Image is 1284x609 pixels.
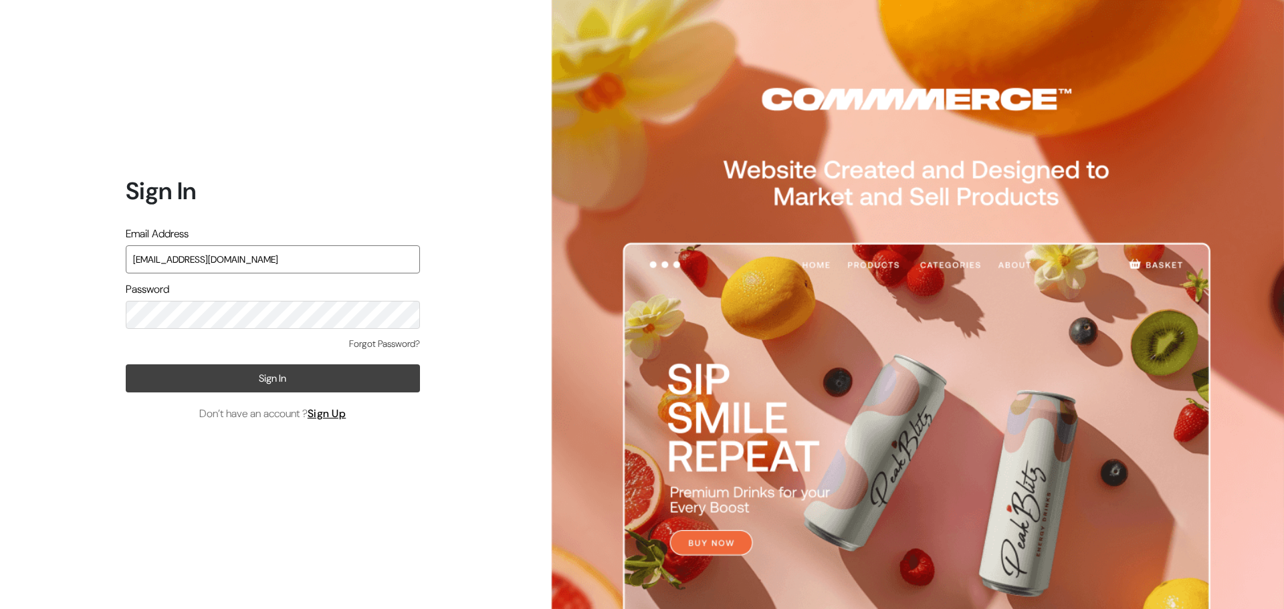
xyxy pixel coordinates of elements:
span: Don’t have an account ? [199,406,346,422]
a: Forgot Password? [349,337,420,351]
a: Sign Up [308,406,346,420]
label: Email Address [126,226,189,242]
h1: Sign In [126,176,420,205]
button: Sign In [126,364,420,392]
label: Password [126,281,169,297]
